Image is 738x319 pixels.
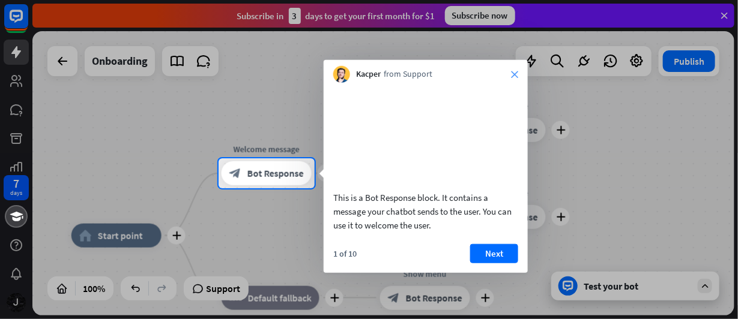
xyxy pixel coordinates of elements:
span: from Support [384,68,432,80]
div: 1 of 10 [333,248,357,258]
div: This is a Bot Response block. It contains a message your chatbot sends to the user. You can use i... [333,190,518,231]
i: close [511,71,518,78]
i: block_bot_response [229,167,241,179]
span: Kacper [356,68,381,80]
button: Next [470,243,518,263]
button: Open LiveChat chat widget [10,5,46,41]
span: Bot Response [247,167,304,179]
